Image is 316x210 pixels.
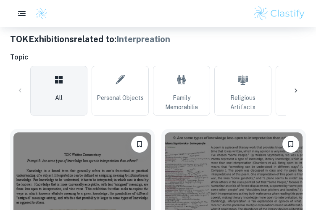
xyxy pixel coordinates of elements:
[131,136,148,153] button: Please log in to bookmark exemplars
[218,93,268,112] span: Religious Artifacts
[10,52,306,62] h6: Topic
[157,93,206,112] span: Family Memorabilia
[116,34,170,44] span: Interpreation
[10,33,306,46] h1: TOK Exhibitions related to:
[55,93,63,102] span: All
[282,136,299,153] button: Please log in to bookmark exemplars
[253,5,306,22] img: Clastify logo
[30,7,48,20] a: Clastify logo
[35,7,48,20] img: Clastify logo
[97,93,144,102] span: Personal Objects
